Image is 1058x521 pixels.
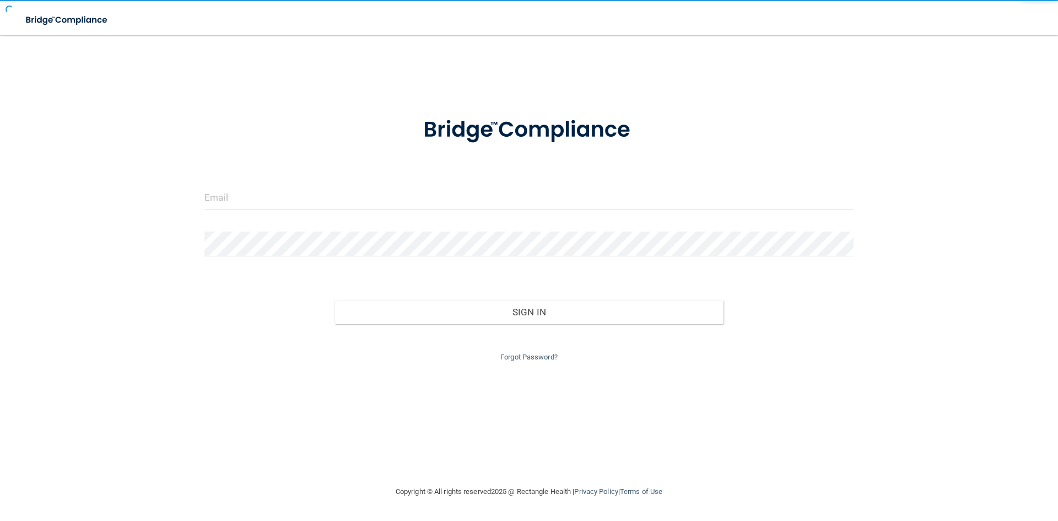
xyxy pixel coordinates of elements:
a: Privacy Policy [574,487,618,496]
button: Sign In [334,300,724,324]
img: bridge_compliance_login_screen.278c3ca4.svg [401,101,657,159]
a: Forgot Password? [500,353,558,361]
div: Copyright © All rights reserved 2025 @ Rectangle Health | | [328,474,730,509]
input: Email [204,185,854,210]
a: Terms of Use [620,487,662,496]
img: bridge_compliance_login_screen.278c3ca4.svg [17,9,118,31]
